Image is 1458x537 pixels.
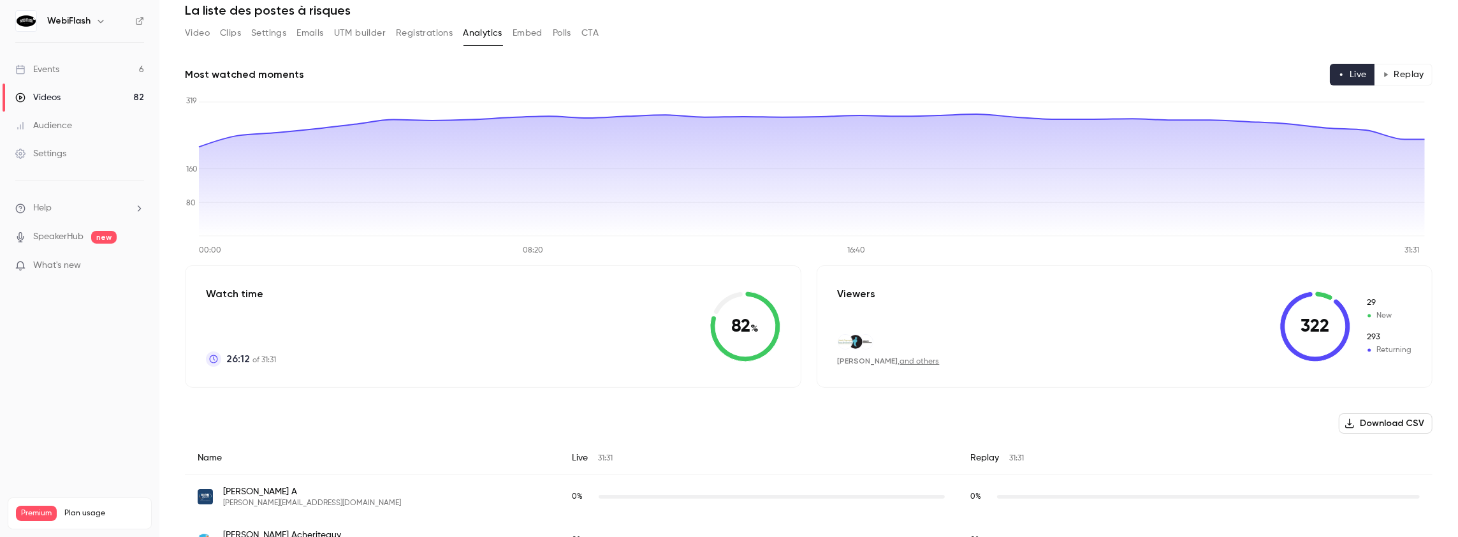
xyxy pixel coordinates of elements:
[186,200,196,207] tspan: 80
[16,11,36,31] img: WebiFlash
[226,351,276,367] p: of 31:31
[1330,64,1375,85] button: Live
[206,286,276,302] p: Watch time
[572,493,583,501] span: 0 %
[185,3,1432,18] h1: La liste des postes à risques
[198,489,213,504] img: riouglass.com
[1009,455,1024,462] span: 31:31
[572,491,592,503] span: Live watch time
[15,119,72,132] div: Audience
[859,335,873,349] img: kertrucks.com
[1366,297,1411,309] span: New
[598,455,613,462] span: 31:31
[559,441,958,475] div: Live
[226,351,250,367] span: 26:12
[463,23,502,43] button: Analytics
[900,358,940,365] a: and others
[251,23,286,43] button: Settings
[15,91,61,104] div: Videos
[334,23,386,43] button: UTM builder
[1404,247,1419,255] tspan: 31:31
[513,23,543,43] button: Embed
[15,63,59,76] div: Events
[185,441,559,475] div: Name
[33,230,84,244] a: SpeakerHub
[186,98,197,105] tspan: 319
[1366,344,1411,356] span: Returning
[958,441,1432,475] div: Replay
[296,23,323,43] button: Emails
[91,231,117,244] span: new
[523,247,543,255] tspan: 08:20
[553,23,571,43] button: Polls
[64,508,143,519] span: Plan usage
[186,166,198,173] tspan: 160
[199,247,221,255] tspan: 00:00
[970,493,981,501] span: 0 %
[849,335,863,349] img: ext.immersivefactory.com
[223,498,401,508] span: [PERSON_NAME][EMAIL_ADDRESS][DOMAIN_NAME]
[838,356,940,367] div: ,
[16,506,57,521] span: Premium
[220,23,241,43] button: Clips
[1374,64,1432,85] button: Replay
[838,286,876,302] p: Viewers
[33,202,52,215] span: Help
[838,335,852,349] img: casgbs.fr
[396,23,453,43] button: Registrations
[129,260,144,272] iframe: Noticeable Trigger
[838,357,898,365] span: [PERSON_NAME]
[1366,332,1411,343] span: Returning
[185,23,210,43] button: Video
[847,247,865,255] tspan: 16:40
[33,259,81,272] span: What's new
[47,15,91,27] h6: WebiFlash
[223,485,401,498] span: [PERSON_NAME] A
[1339,413,1432,434] button: Download CSV
[1366,310,1411,321] span: New
[581,23,599,43] button: CTA
[15,147,66,160] div: Settings
[15,202,144,215] li: help-dropdown-opener
[185,67,304,82] h2: Most watched moments
[970,491,991,503] span: Replay watch time
[185,475,1432,519] div: arnaud.vincent@riouglass.com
